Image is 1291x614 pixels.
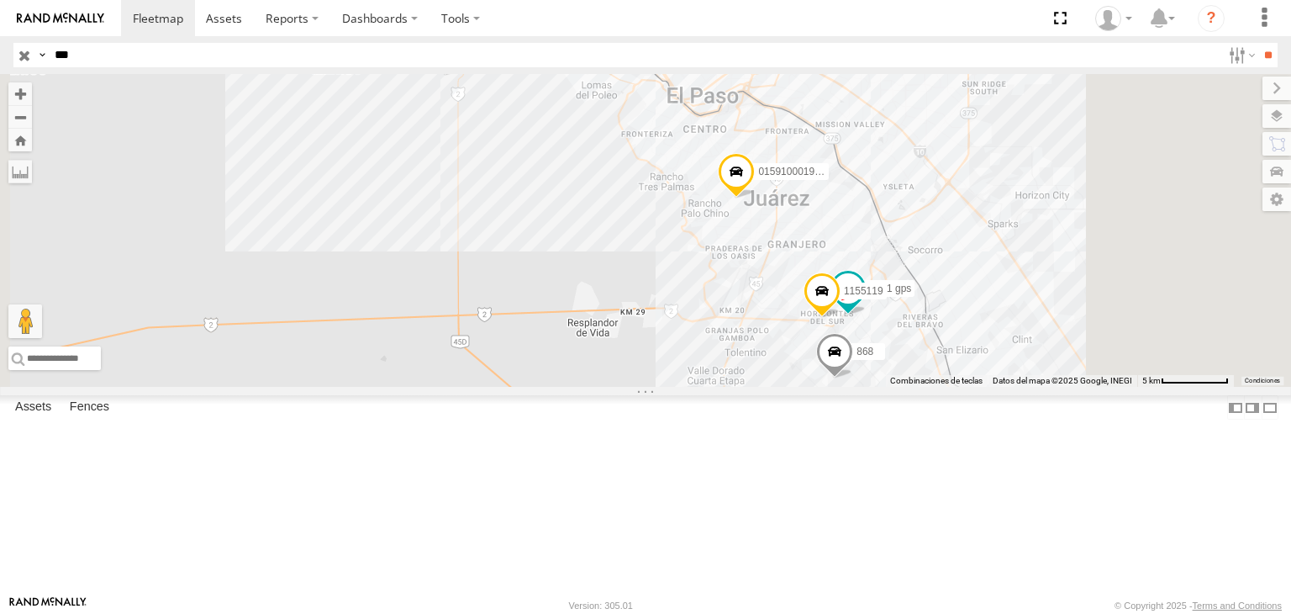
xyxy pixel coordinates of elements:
a: Terms and Conditions [1193,601,1282,611]
div: Daniel Lupio [1089,6,1138,31]
i: ? [1198,5,1225,32]
span: 7181 gps [870,283,911,294]
span: 868 [856,346,873,357]
label: Fences [61,396,118,420]
div: © Copyright 2025 - [1114,601,1282,611]
label: Search Filter Options [1222,43,1258,67]
button: Escala del mapa: 5 km por 77 píxeles [1137,375,1234,387]
label: Map Settings [1262,188,1291,211]
span: 015910001918195 [758,166,842,177]
a: Condiciones [1245,378,1280,384]
button: Zoom Home [8,129,32,151]
label: Measure [8,160,32,183]
button: Combinaciones de teclas [890,375,983,387]
span: 5 km [1142,376,1161,385]
span: 1155119 [844,286,883,298]
label: Dock Summary Table to the Left [1227,395,1244,420]
img: rand-logo.svg [17,13,104,24]
button: Zoom out [8,105,32,129]
label: Dock Summary Table to the Right [1244,395,1261,420]
div: Version: 305.01 [569,601,633,611]
a: Visit our Website [9,597,87,614]
label: Search Query [35,43,49,67]
label: Assets [7,396,60,420]
button: Arrastra el hombrecito naranja al mapa para abrir Street View [8,304,42,338]
span: Datos del mapa ©2025 Google, INEGI [993,376,1132,385]
button: Zoom in [8,82,32,105]
label: Hide Summary Table [1262,395,1278,420]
